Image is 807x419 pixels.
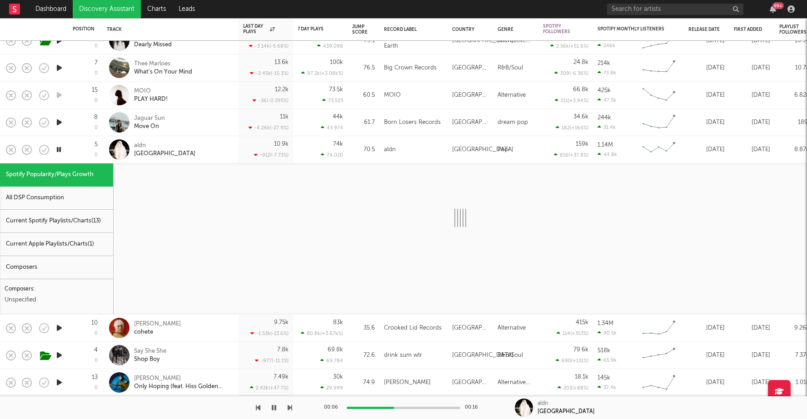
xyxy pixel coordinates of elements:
div: Jaguar Sun [134,114,165,123]
div: -977 ( -11.1 % ) [255,358,289,364]
div: 80.8k ( +3.67k % ) [301,330,343,336]
div: 0 [95,44,98,49]
a: Thee MarloesWhat's On Your Mind [134,60,192,76]
div: 425k [598,88,611,94]
div: Say She She [134,347,166,355]
a: [PERSON_NAME]Only Hoping (feat. Hiss Golden Messenger) [134,375,232,391]
div: 114 ( +353 % ) [557,330,588,336]
div: 159k [576,141,588,147]
div: What's On Your Mind [134,68,192,76]
div: Alternative Folk [498,377,534,388]
div: Dearly Missed [134,41,172,49]
div: 145k [598,375,610,381]
div: cohete [134,328,181,336]
div: 44k [333,114,343,120]
div: 9.75k [274,320,289,325]
div: [GEOGRAPHIC_DATA] [452,377,488,388]
div: [GEOGRAPHIC_DATA] [452,323,488,334]
div: aldn [384,144,396,155]
div: 29,999 [320,385,343,391]
div: 0 [95,358,98,363]
div: 69,784 [320,358,343,364]
div: Shop Boy [134,355,166,364]
div: 73.8k [598,70,616,76]
div: [PERSON_NAME] [134,320,181,328]
div: 0 [95,125,98,130]
div: Spotify Followers [543,24,575,35]
div: 24.8k [573,59,588,65]
a: Say She SheShop Boy [134,347,166,364]
div: Crooked Lid Records [384,323,442,334]
div: 73.5k [329,87,343,93]
div: -4.26k ( -27.9 % ) [249,125,289,131]
div: 90.5k [598,330,617,336]
div: 5 [95,142,98,148]
div: 35.6 [352,323,375,334]
div: Genre [498,27,529,32]
div: Playlist Followers [779,24,807,35]
div: 79.6k [573,347,588,353]
div: R&B/Soul [498,350,523,361]
div: [GEOGRAPHIC_DATA] [452,90,488,101]
div: 43,974 [321,125,343,131]
div: 415k [576,320,588,325]
div: 00:16 [465,402,483,413]
div: [GEOGRAPHIC_DATA] [134,150,195,158]
div: [DATE] [688,144,725,155]
div: MOIO [384,90,401,101]
div: MOIO [134,87,168,95]
div: 7 Day Plays [298,26,329,32]
div: 66.8k [573,87,588,93]
div: 73,523 [322,98,343,104]
div: 2.56k ( +51.6 % ) [550,43,588,49]
div: 13 [92,375,98,380]
div: 18.1k [575,374,588,380]
div: Position [73,26,95,32]
div: 203 ( +88 % ) [558,385,588,391]
div: 34.6k [573,114,588,120]
div: [DATE] [734,117,770,128]
div: -1.53k ( -13.6 % ) [250,330,289,336]
div: [DATE] [734,323,770,334]
button: 99+ [770,5,776,13]
div: 0 [95,71,98,76]
div: [DATE] [734,90,770,101]
div: 76.5 [352,63,375,74]
div: Track [107,27,229,32]
div: [DATE] [688,117,725,128]
div: 100k [330,59,343,65]
svg: Chart title [638,111,679,134]
div: 47.5k [598,97,616,103]
div: 72.6 [352,350,375,361]
div: 7.8k [277,347,289,353]
div: 65.9k [598,357,617,363]
div: 816 ( +37.8 % ) [554,152,588,158]
div: 690 ( +131 % ) [556,358,588,364]
div: 10.9k [274,141,289,147]
div: Last Day Plays [243,24,275,35]
div: Born Losers Records [384,117,441,128]
div: Release Date [688,27,720,32]
div: -36 ( -0.295 % ) [253,98,289,104]
a: MOIOPLAY HARD! [134,87,168,104]
div: 309 ( -6.36 % ) [554,70,588,76]
div: 244k [598,115,611,121]
div: 7 [95,60,98,66]
div: [DATE] [734,350,770,361]
div: 97.2k ( +3.08k % ) [301,70,343,76]
div: Spotify Monthly Listeners [598,26,666,32]
div: 1.34M [598,320,613,326]
div: 8 [94,114,98,120]
div: 31.4k [598,124,616,130]
svg: Chart title [638,371,679,394]
div: 211 ( +3.94 % ) [555,98,588,104]
div: [GEOGRAPHIC_DATA] [452,350,513,361]
div: 4 [94,347,98,353]
div: [DATE] [734,377,770,388]
div: [DATE] [734,63,770,74]
div: 70.5 [352,144,375,155]
div: 518k [598,348,610,354]
div: 10 [91,320,98,326]
div: [DATE] [734,144,770,155]
div: 7.49k [274,374,289,380]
